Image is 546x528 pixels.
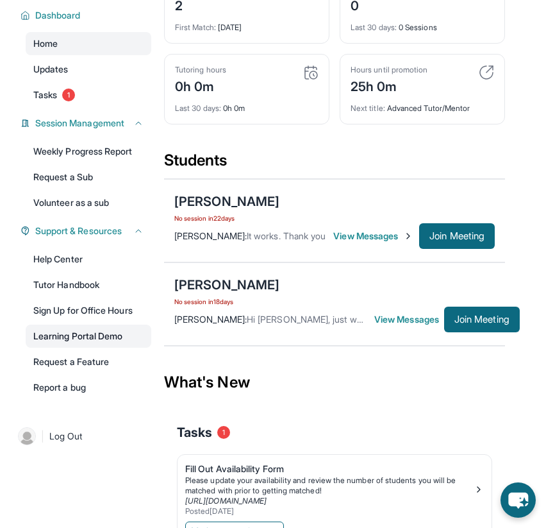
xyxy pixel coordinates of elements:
[479,65,494,80] img: card
[26,376,151,399] a: Report a bug
[164,150,505,178] div: Students
[174,296,279,307] span: No session in 18 days
[13,422,151,450] a: |Log Out
[35,225,122,237] span: Support & Resources
[444,307,520,332] button: Join Meeting
[351,15,494,33] div: 0 Sessions
[174,314,247,325] span: [PERSON_NAME] :
[185,506,474,516] div: Posted [DATE]
[351,103,385,113] span: Next title :
[374,313,444,326] span: View Messages
[26,83,151,106] a: Tasks1
[174,213,279,223] span: No session in 22 days
[33,89,57,101] span: Tasks
[185,475,474,496] div: Please update your availability and review the number of students you will be matched with prior ...
[33,63,69,76] span: Updates
[30,9,144,22] button: Dashboard
[351,65,427,75] div: Hours until promotion
[35,9,81,22] span: Dashboard
[26,140,151,163] a: Weekly Progress Report
[175,65,226,75] div: Tutoring hours
[429,232,484,240] span: Join Meeting
[351,96,494,114] div: Advanced Tutor/Mentor
[26,273,151,296] a: Tutor Handbook
[18,427,36,445] img: user-img
[30,117,144,130] button: Session Management
[26,248,151,271] a: Help Center
[351,75,427,96] div: 25h 0m
[178,455,492,519] a: Fill Out Availability FormPlease update your availability and review the number of students you w...
[419,223,495,249] button: Join Meeting
[174,192,279,210] div: [PERSON_NAME]
[26,166,151,189] a: Request a Sub
[62,89,75,101] span: 1
[26,299,151,322] a: Sign Up for Office Hours
[49,430,83,443] span: Log Out
[177,423,212,441] span: Tasks
[175,15,318,33] div: [DATE]
[403,231,413,241] img: Chevron-Right
[303,65,318,80] img: card
[333,230,413,243] span: View Messages
[351,22,397,32] span: Last 30 days :
[217,426,230,439] span: 1
[500,482,536,518] button: chat-button
[174,276,279,294] div: [PERSON_NAME]
[26,191,151,214] a: Volunteer as a sub
[175,22,216,32] span: First Match :
[33,37,58,50] span: Home
[26,350,151,373] a: Request a Feature
[454,316,509,323] span: Join Meeting
[26,58,151,81] a: Updates
[35,117,124,130] span: Session Management
[185,463,474,475] div: Fill Out Availability Form
[247,230,326,241] span: It works. Thank you
[164,354,505,411] div: What's New
[175,103,221,113] span: Last 30 days :
[175,96,318,114] div: 0h 0m
[41,429,44,444] span: |
[26,325,151,348] a: Learning Portal Demo
[185,496,267,506] a: [URL][DOMAIN_NAME]
[175,75,226,96] div: 0h 0m
[30,225,144,237] button: Support & Resources
[174,230,247,241] span: [PERSON_NAME] :
[26,32,151,55] a: Home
